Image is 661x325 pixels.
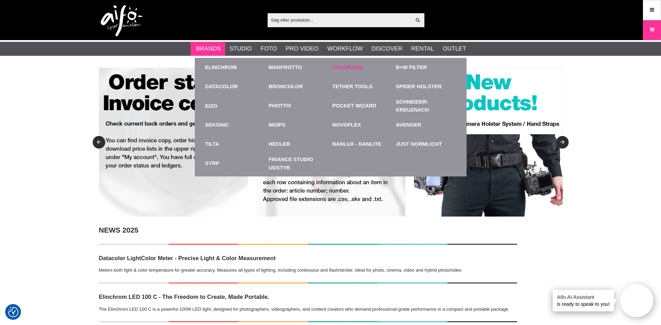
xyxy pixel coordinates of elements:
[99,225,517,235] h2: NEWS 2025
[99,267,517,274] p: Meters both light & color temperature for greater accuracy. Measures all types of lighting, inclu...
[556,136,569,149] button: Next
[553,290,614,311] div: is ready to speak to you!
[101,5,143,37] img: logo.png
[230,44,252,53] a: Studio
[396,83,442,91] a: Spider Holster
[371,44,402,53] a: Discover
[205,96,266,115] a: EIZO
[327,44,363,53] a: Workflow
[396,140,442,148] a: Just Normlicht
[269,154,329,173] a: Finance Studio Udstyr
[332,121,361,129] a: Novoflex
[396,121,421,129] a: Avenger
[269,83,303,91] a: Broncolor
[396,98,456,114] a: Schneider-Kreuznach
[93,136,105,149] button: Previous
[332,102,377,110] a: Pocket Wizard
[99,294,269,300] strong: Elinchrom LED 100 C - The Freedom to Create, Made Portable.
[99,255,276,262] strong: Datacolor LightColor Meter - Precise Light & Color Measurement
[268,15,412,25] input: Søg efter produkter...
[8,307,18,317] img: Revisit consent button
[205,63,237,71] a: Elinchrom
[332,83,373,91] a: Tether Tools
[99,68,248,217] img: Annonce:RET003 banner-resel-account-bgr.jpg
[205,140,219,148] a: TILTA
[99,321,517,322] img: NEWS!
[99,244,517,245] img: NEWS!
[269,121,285,129] a: MIOPS
[332,140,382,148] a: Nanlux - Nanlite
[396,63,427,71] a: B+W Filter
[205,121,229,129] a: Sekonic
[205,83,238,91] a: Datacolor
[8,306,18,318] button: Samtykkepræferencer
[99,282,517,284] img: NEWS!
[286,44,318,53] a: Pro Video
[332,63,363,71] a: Colorama
[443,44,466,53] a: Outlet
[557,293,610,301] h4: Aifo AI Assistant
[99,306,517,313] p: The Elinchrom LED 100 C is a powerful 100W LED light, designed for photographers, videographers, ...
[196,44,221,53] a: Brands
[261,44,277,53] a: Foto
[411,44,434,53] a: Rental
[269,102,291,110] a: Phottix
[269,140,290,148] a: Hedler
[205,159,220,167] a: Syrp
[269,63,302,71] a: Manfrotto
[414,68,563,217] img: Annonce:RET009 banner-resel-new-spihol.jpg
